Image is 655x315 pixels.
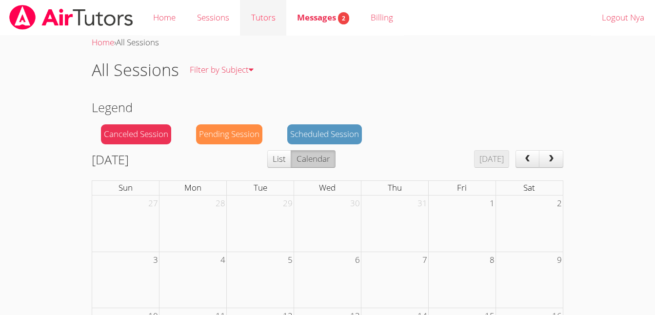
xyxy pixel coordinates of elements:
[282,196,294,212] span: 29
[219,252,226,268] span: 4
[417,196,428,212] span: 31
[489,252,496,268] span: 8
[338,12,349,24] span: 2
[116,37,159,48] span: All Sessions
[291,150,335,168] button: Calendar
[196,124,262,144] div: Pending Session
[523,182,535,193] span: Sat
[8,5,134,30] img: airtutors_banner-c4298cdbf04f3fff15de1276eac7730deb9818008684d7c2e4769d2f7ddbe033.png
[92,37,114,48] a: Home
[457,182,467,193] span: Fri
[354,252,361,268] span: 6
[92,150,129,169] h2: [DATE]
[556,196,563,212] span: 2
[287,252,294,268] span: 5
[349,196,361,212] span: 30
[388,182,402,193] span: Thu
[215,196,226,212] span: 28
[179,52,264,88] a: Filter by Subject
[92,98,563,117] h2: Legend
[184,182,201,193] span: Mon
[92,58,179,82] h1: All Sessions
[119,182,133,193] span: Sun
[539,150,563,168] button: next
[319,182,336,193] span: Wed
[147,196,159,212] span: 27
[254,182,267,193] span: Tue
[152,252,159,268] span: 3
[489,196,496,212] span: 1
[267,150,291,168] button: List
[556,252,563,268] span: 9
[297,12,349,23] span: Messages
[101,124,171,144] div: Canceled Session
[421,252,428,268] span: 7
[287,124,362,144] div: Scheduled Session
[474,150,509,168] button: [DATE]
[516,150,540,168] button: prev
[92,36,563,50] div: ›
